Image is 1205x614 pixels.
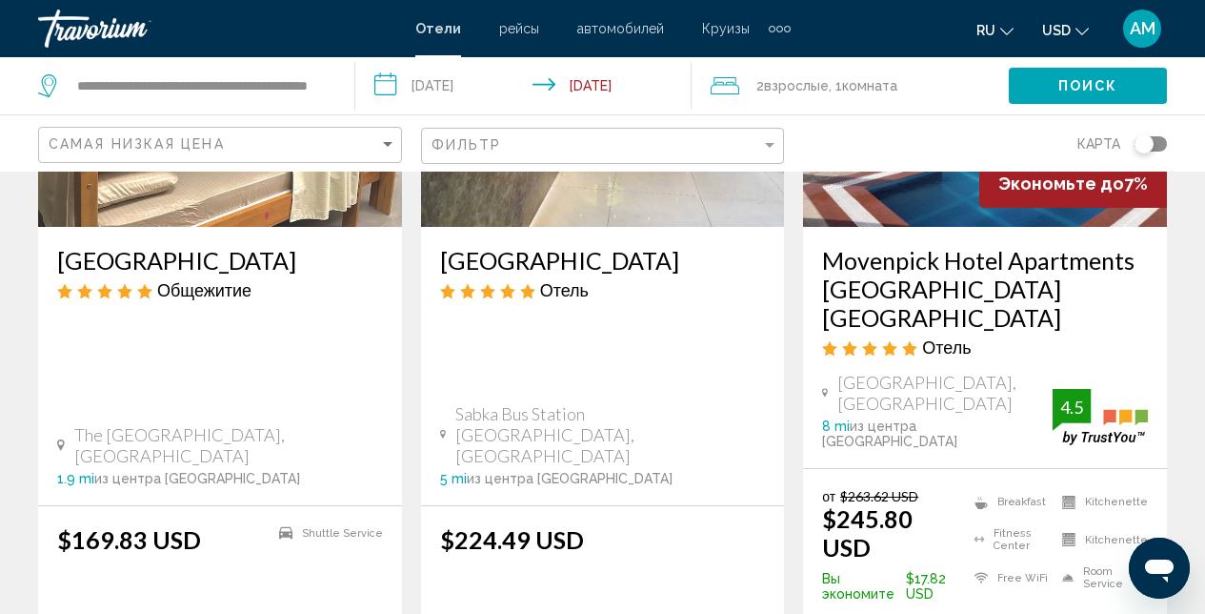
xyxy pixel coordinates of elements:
[822,488,835,504] span: от
[692,57,1009,114] button: Travelers: 2 adults, 0 children
[57,471,94,486] span: 1.9 mi
[440,246,766,275] a: [GEOGRAPHIC_DATA]
[157,279,251,300] span: Общежитие
[822,246,1148,332] a: Movenpick Hotel Apartments [GEOGRAPHIC_DATA] [GEOGRAPHIC_DATA]
[440,279,766,300] div: 5 star Hotel
[577,21,664,36] a: автомобилей
[998,174,1124,194] span: Экономьте до
[1053,488,1148,517] li: Kitchenette
[38,10,396,48] a: Travorium
[467,471,673,486] span: из центра [GEOGRAPHIC_DATA]
[829,72,897,99] span: , 1
[756,72,829,99] span: 2
[769,13,791,44] button: Extra navigation items
[1053,563,1148,592] li: Room Service
[822,419,850,434] span: 8 mi
[49,136,225,152] span: Самая низкая цена
[822,571,900,602] span: Вы экономите
[822,571,965,602] p: $17.82 USD
[976,16,1014,44] button: Change language
[1077,131,1120,157] span: карта
[1053,526,1148,555] li: Kitchenette
[499,21,539,36] a: рейсы
[965,563,1053,592] li: Free WiFi
[822,337,1148,358] div: 5 star Hotel
[415,21,461,36] a: Отели
[455,403,765,466] span: Sabka Bus Station [GEOGRAPHIC_DATA], [GEOGRAPHIC_DATA]
[1053,389,1148,445] img: trustyou-badge.svg
[57,525,201,554] ins: $169.83 USD
[965,488,1053,517] li: Breakfast
[57,246,383,275] a: [GEOGRAPHIC_DATA]
[965,526,1053,555] li: Fitness Center
[922,337,971,358] span: Отель
[764,78,829,93] span: Взрослые
[1053,396,1091,419] div: 4.5
[49,137,396,153] mat-select: Sort by
[94,471,300,486] span: из центра [GEOGRAPHIC_DATA]
[540,279,589,300] span: Отель
[837,372,1053,414] span: [GEOGRAPHIC_DATA], [GEOGRAPHIC_DATA]
[702,21,750,36] a: Круизы
[840,488,918,504] del: $263.62 USD
[822,419,957,449] span: из центра [GEOGRAPHIC_DATA]
[1130,19,1155,38] span: AM
[822,504,913,562] ins: $245.80 USD
[440,471,467,486] span: 5 mi
[1120,135,1167,153] button: Toggle map
[976,23,995,38] span: ru
[979,159,1167,208] div: 7%
[74,424,383,466] span: The [GEOGRAPHIC_DATA], [GEOGRAPHIC_DATA]
[1042,16,1089,44] button: Change currency
[1129,538,1190,599] iframe: Кнопка запуска окна обмена сообщениями
[842,78,897,93] span: Комната
[1117,9,1167,49] button: User Menu
[1009,68,1167,103] button: Поиск
[432,137,502,153] span: Фильтр
[57,279,383,300] div: 5 star Hostel
[270,525,383,542] li: Shuttle Service
[1058,79,1118,94] span: Поиск
[421,127,785,166] button: Filter
[440,525,584,554] ins: $224.49 USD
[1042,23,1071,38] span: USD
[355,57,692,114] button: Check-in date: Aug 24, 2025 Check-out date: Aug 30, 2025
